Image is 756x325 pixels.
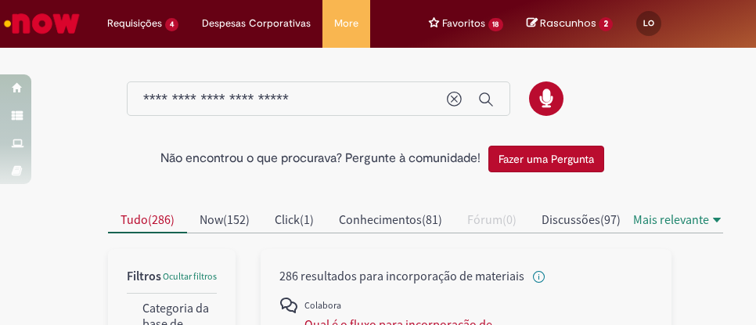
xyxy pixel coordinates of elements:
[202,16,311,31] span: Despesas Corporativas
[488,146,604,172] button: Fazer uma Pergunta
[643,18,654,28] span: LO
[334,16,358,31] span: More
[160,152,481,166] h2: Não encontrou o que procurava? Pergunte à comunidade!
[107,16,162,31] span: Requisições
[2,8,82,39] img: ServiceNow
[442,16,485,31] span: Favoritos
[488,18,504,31] span: 18
[540,16,596,31] span: Rascunhos
[599,17,613,31] span: 2
[165,18,178,31] span: 4
[527,16,613,31] a: No momento, sua lista de rascunhos tem 2 Itens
